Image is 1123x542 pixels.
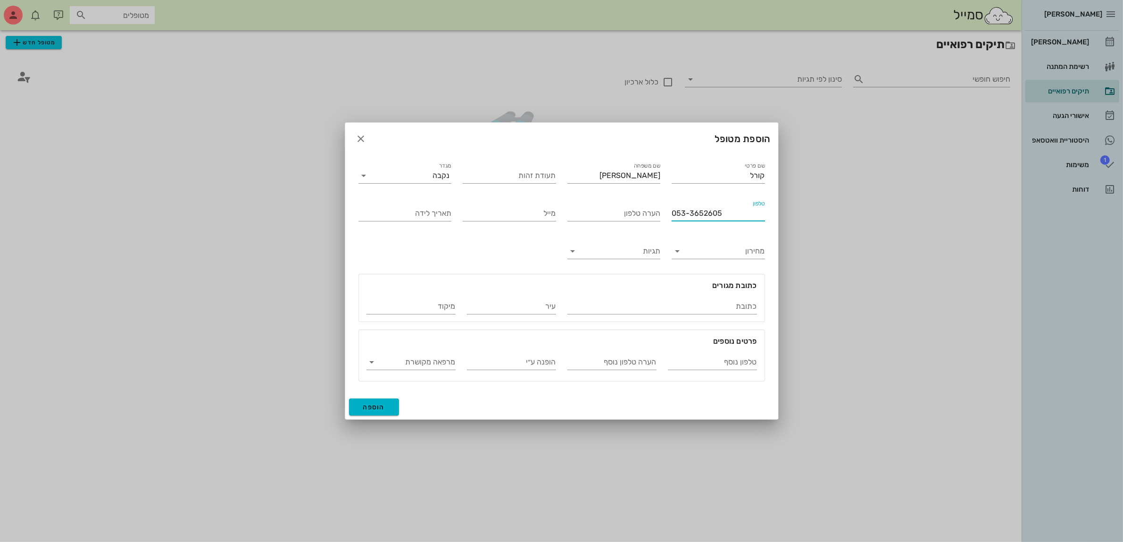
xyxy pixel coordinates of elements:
div: תגיות [567,244,661,259]
div: מגדרנקבה [358,168,452,183]
label: מגדר [439,162,451,169]
label: טלפון [752,200,765,207]
span: הוספה [363,403,385,411]
label: שם משפחה [634,162,660,169]
div: פרטים נוספים [359,330,765,347]
label: שם פרטי [745,162,765,169]
button: הוספה [349,398,399,415]
div: נקבה [433,171,449,180]
div: מחירון [672,244,765,259]
div: הוספת מטופל [345,123,778,155]
div: כתובת מגורים [359,274,765,291]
